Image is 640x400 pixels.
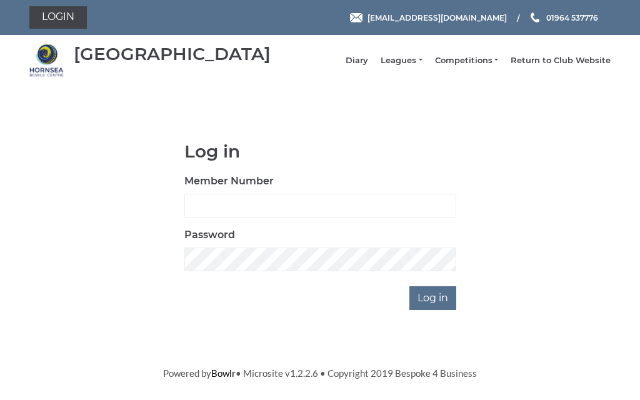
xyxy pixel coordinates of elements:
[184,174,274,189] label: Member Number
[531,12,539,22] img: Phone us
[29,43,64,77] img: Hornsea Bowls Centre
[211,367,236,379] a: Bowlr
[184,142,456,161] h1: Log in
[29,6,87,29] a: Login
[381,55,422,66] a: Leagues
[346,55,368,66] a: Diary
[511,55,611,66] a: Return to Club Website
[350,12,507,24] a: Email [EMAIL_ADDRESS][DOMAIN_NAME]
[546,12,598,22] span: 01964 537776
[163,367,477,379] span: Powered by • Microsite v1.2.2.6 • Copyright 2019 Bespoke 4 Business
[435,55,498,66] a: Competitions
[350,13,362,22] img: Email
[367,12,507,22] span: [EMAIL_ADDRESS][DOMAIN_NAME]
[184,227,235,242] label: Password
[409,286,456,310] input: Log in
[74,44,271,64] div: [GEOGRAPHIC_DATA]
[529,12,598,24] a: Phone us 01964 537776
